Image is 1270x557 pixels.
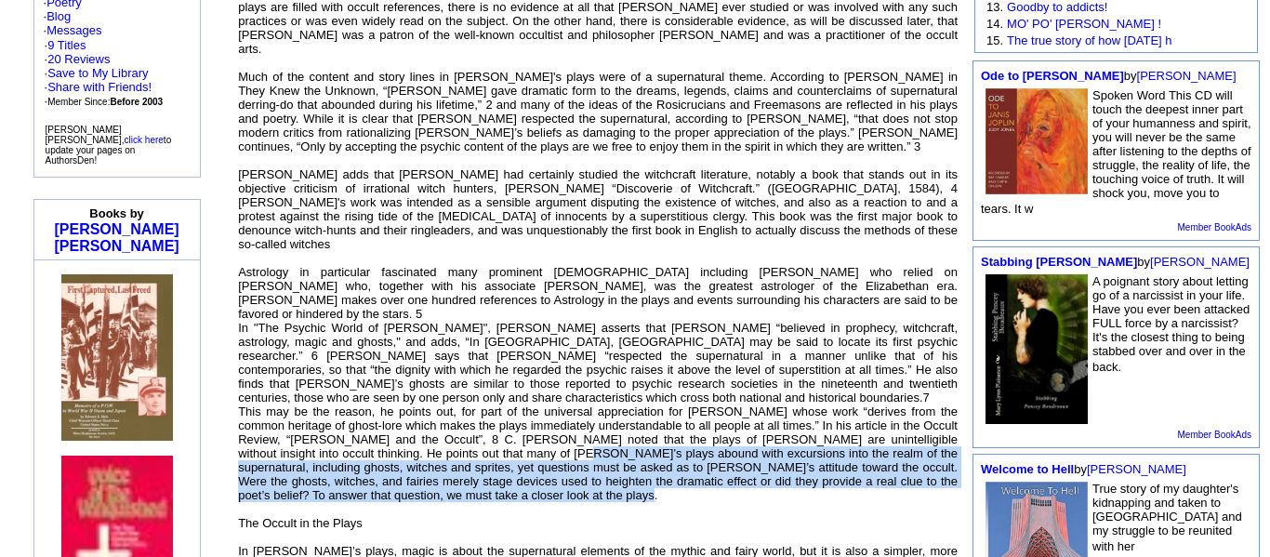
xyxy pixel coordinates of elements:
a: Welcome to Hell [981,462,1074,476]
img: 71284.jpg [986,274,1088,424]
font: by [981,462,1186,476]
font: 14. [986,17,1003,31]
img: shim.gif [61,441,62,450]
a: 9 Titles [47,38,86,52]
font: Member Since: [47,97,163,107]
font: by [981,69,1237,83]
font: [PERSON_NAME] [PERSON_NAME], to update your pages on AuthorsDen! [46,125,172,166]
a: Save to My Library [47,66,148,80]
a: [PERSON_NAME] [1087,462,1186,476]
font: Spoken Word This CD will touch the deepest inner part of your humanness and spirit, you will neve... [981,88,1251,216]
font: · · [45,38,164,108]
b: Before 2003 [110,97,163,107]
img: shim.gif [116,265,117,272]
a: 20 Reviews [47,52,110,66]
img: shim.gif [115,265,116,272]
img: shim.gif [117,265,118,272]
a: Share with Friends! [47,80,152,94]
a: MO' PO' [PERSON_NAME] ! [1007,17,1161,31]
a: click here [125,135,164,145]
a: [PERSON_NAME] [1137,69,1237,83]
a: [PERSON_NAME] [PERSON_NAME] [54,221,179,254]
a: Ode to [PERSON_NAME] [981,69,1124,83]
a: Member BookAds [1178,430,1251,440]
font: 15. [986,33,1003,47]
font: A poignant story about letting go of a narcissist in your life. Have you ever been attacked FULL ... [1092,274,1250,374]
a: Blog [46,9,71,23]
a: [PERSON_NAME] [1150,255,1250,269]
font: by [981,255,1250,269]
font: · · · [45,66,152,108]
a: The true story of how [DATE] h [1007,33,1172,47]
img: 77383.jpg [986,88,1088,194]
img: 8367.jpg [61,274,173,441]
font: · [44,23,102,37]
font: True story of my daughter's kidnapping and taken to [GEOGRAPHIC_DATA] and my struggle to be reuni... [1092,482,1242,553]
a: Messages [46,23,101,37]
b: Books by [89,206,144,220]
a: Member BookAds [1178,222,1251,232]
a: Stabbing [PERSON_NAME] [981,255,1137,269]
